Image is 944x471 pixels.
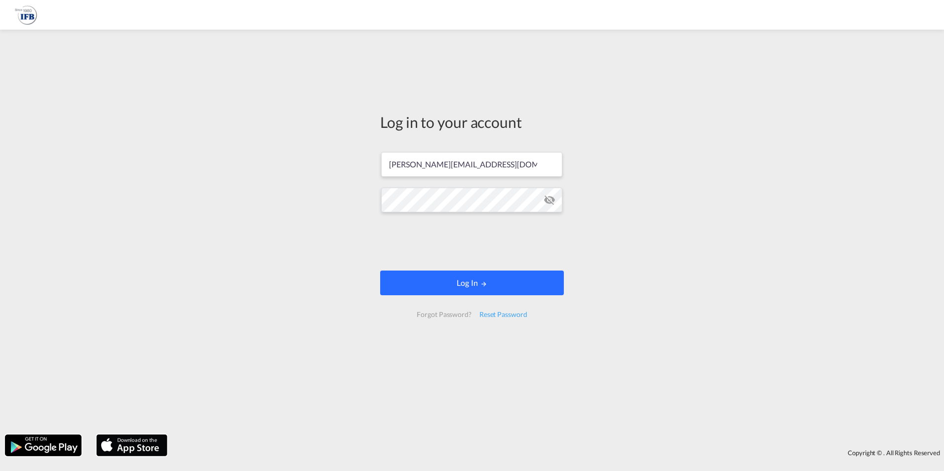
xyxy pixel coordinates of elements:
div: Copyright © . All Rights Reserved [172,444,944,461]
img: google.png [4,433,82,457]
iframe: reCAPTCHA [397,222,547,261]
div: Log in to your account [380,112,564,132]
img: b628ab10256c11eeb52753acbc15d091.png [15,4,37,26]
div: Forgot Password? [413,306,475,323]
img: apple.png [95,433,168,457]
button: LOGIN [380,271,564,295]
div: Reset Password [475,306,531,323]
md-icon: icon-eye-off [544,194,555,206]
input: Enter email/phone number [381,152,562,177]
